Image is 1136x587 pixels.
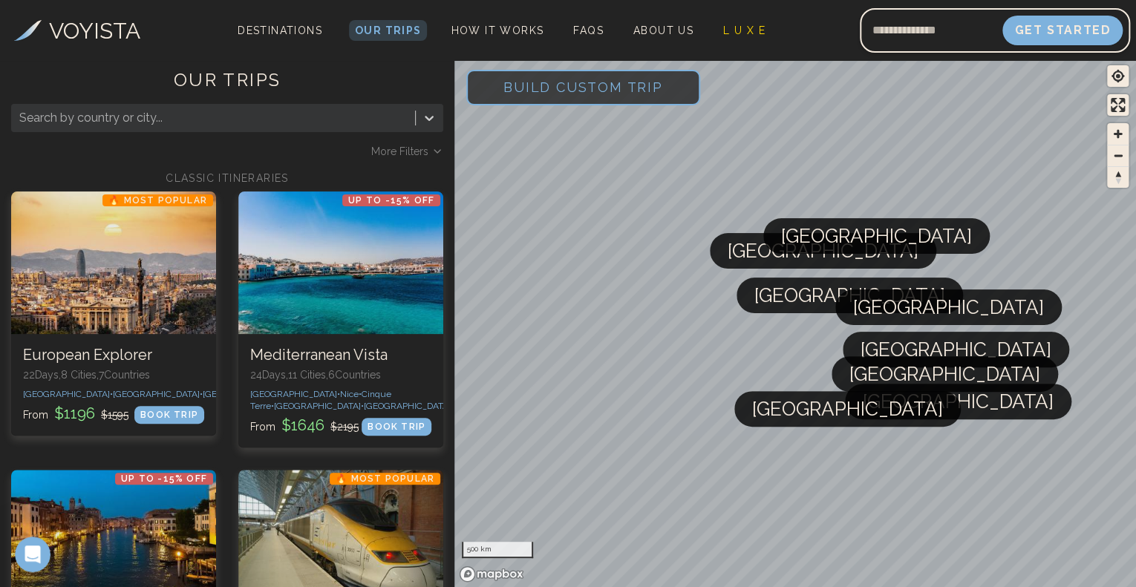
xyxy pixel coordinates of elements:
[480,56,687,119] span: Build Custom Trip
[11,191,216,436] a: European Explorer🔥 Most PopularEuropean Explorer22Days,8 Cities,7Countries[GEOGRAPHIC_DATA]•[GEOG...
[781,218,972,254] span: [GEOGRAPHIC_DATA]
[340,389,362,399] span: Nice •
[849,356,1040,392] span: [GEOGRAPHIC_DATA]
[250,367,431,382] p: 24 Days, 11 Cities, 6 Countr ies
[101,409,128,421] span: $ 1595
[451,24,543,36] span: How It Works
[462,542,533,558] div: 500 km
[134,406,204,424] div: BOOK TRIP
[860,13,1002,48] input: Email address
[445,20,549,41] a: How It Works
[102,194,213,206] p: 🔥 Most Popular
[362,418,431,436] div: BOOK TRIP
[14,20,42,41] img: Voyista Logo
[728,233,918,269] span: [GEOGRAPHIC_DATA]
[364,401,454,411] span: [GEOGRAPHIC_DATA] •
[861,332,1051,367] span: [GEOGRAPHIC_DATA]
[113,389,203,399] span: [GEOGRAPHIC_DATA] •
[14,14,140,47] a: VOYISTA
[863,384,1054,419] span: [GEOGRAPHIC_DATA]
[1107,65,1129,87] button: Find my location
[342,194,440,206] p: Up to -15% OFF
[250,389,340,399] span: [GEOGRAPHIC_DATA] •
[23,346,204,364] h3: European Explorer
[466,70,700,105] button: Build Custom Trip
[203,389,293,399] span: [GEOGRAPHIC_DATA] •
[250,346,431,364] h3: Mediterranean Vista
[454,58,1136,587] canvas: Map
[349,20,428,41] a: Our Trips
[330,473,440,485] p: 🔥 Most Popular
[1002,16,1123,45] button: Get Started
[23,389,113,399] span: [GEOGRAPHIC_DATA] •
[355,24,422,36] span: Our Trips
[853,289,1044,325] span: [GEOGRAPHIC_DATA]
[11,171,443,186] h2: CLASSIC ITINERARIES
[1107,167,1129,188] span: Reset bearing to north
[752,391,943,427] span: [GEOGRAPHIC_DATA]
[278,416,327,434] span: $ 1646
[11,68,443,104] h1: OUR TRIPS
[459,565,524,583] a: Mapbox homepage
[23,367,204,382] p: 22 Days, 8 Cities, 7 Countr ies
[717,20,771,41] a: L U X E
[1107,166,1129,188] button: Reset bearing to north
[51,404,98,422] span: $ 1196
[371,144,428,159] span: More Filters
[1107,123,1129,145] button: Zoom in
[330,421,359,433] span: $ 2195
[232,19,328,62] span: Destinations
[723,24,766,36] span: L U X E
[15,537,50,572] iframe: Intercom live chat
[1107,145,1129,166] span: Zoom out
[23,403,128,424] p: From
[1107,145,1129,166] button: Zoom out
[627,20,699,41] a: About Us
[274,401,364,411] span: [GEOGRAPHIC_DATA] •
[49,14,140,47] h3: VOYISTA
[573,24,604,36] span: FAQs
[250,415,359,436] p: From
[115,473,213,485] p: Up to -15% OFF
[567,20,610,41] a: FAQs
[754,278,945,313] span: [GEOGRAPHIC_DATA]
[1107,94,1129,116] button: Enter fullscreen
[633,24,693,36] span: About Us
[238,191,443,447] a: Mediterranean VistaUp to -15% OFFMediterranean Vista24Days,11 Cities,6Countries[GEOGRAPHIC_DATA]•...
